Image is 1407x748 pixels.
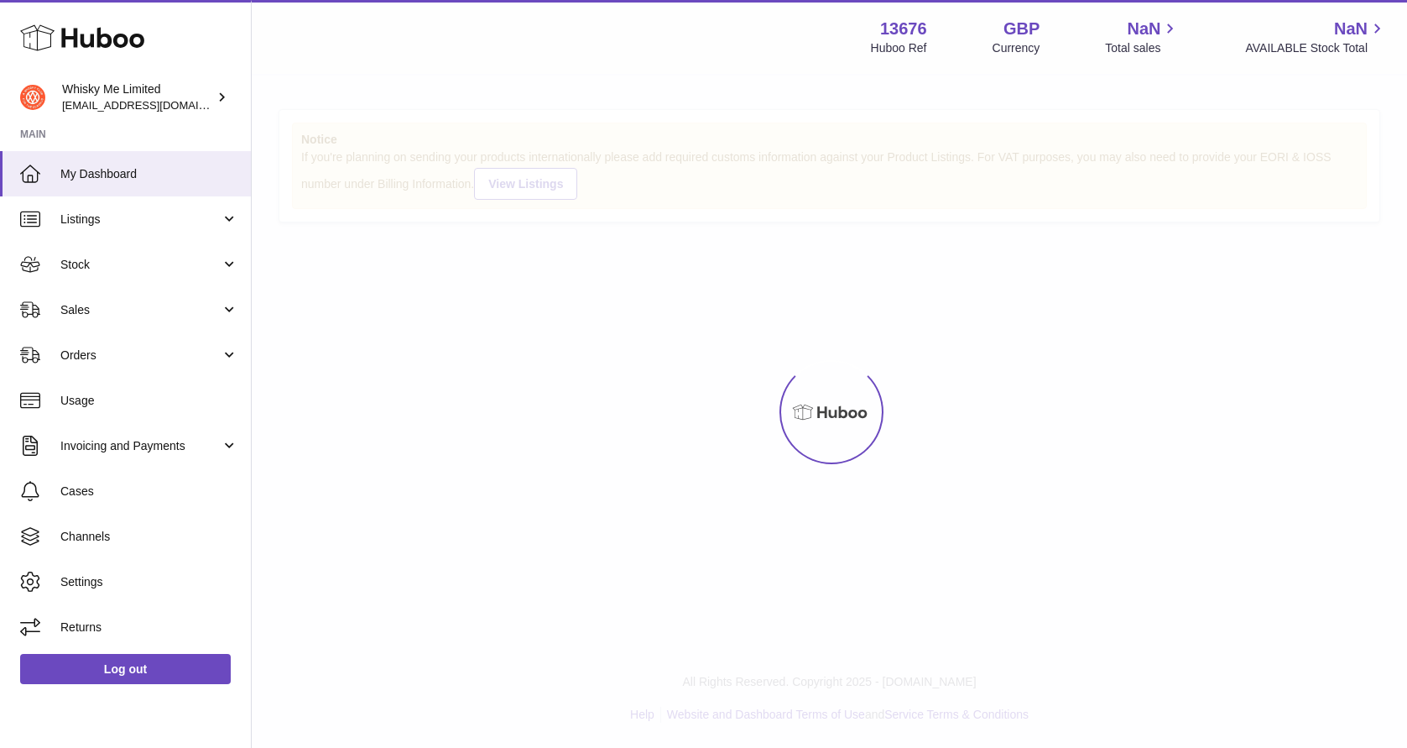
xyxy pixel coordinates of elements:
[60,302,221,318] span: Sales
[60,257,221,273] span: Stock
[62,81,213,113] div: Whisky Me Limited
[1245,18,1387,56] a: NaN AVAILABLE Stock Total
[993,40,1040,56] div: Currency
[62,98,247,112] span: [EMAIL_ADDRESS][DOMAIN_NAME]
[60,212,221,228] span: Listings
[871,40,927,56] div: Huboo Ref
[1245,40,1387,56] span: AVAILABLE Stock Total
[60,166,238,182] span: My Dashboard
[1105,18,1180,56] a: NaN Total sales
[1334,18,1368,40] span: NaN
[880,18,927,40] strong: 13676
[60,438,221,454] span: Invoicing and Payments
[1105,40,1180,56] span: Total sales
[20,85,45,110] img: orders@whiskyshop.com
[20,654,231,684] a: Log out
[60,348,221,364] span: Orders
[60,574,238,590] span: Settings
[1003,18,1040,40] strong: GBP
[60,484,238,500] span: Cases
[60,620,238,636] span: Returns
[60,393,238,409] span: Usage
[1127,18,1160,40] span: NaN
[60,529,238,545] span: Channels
